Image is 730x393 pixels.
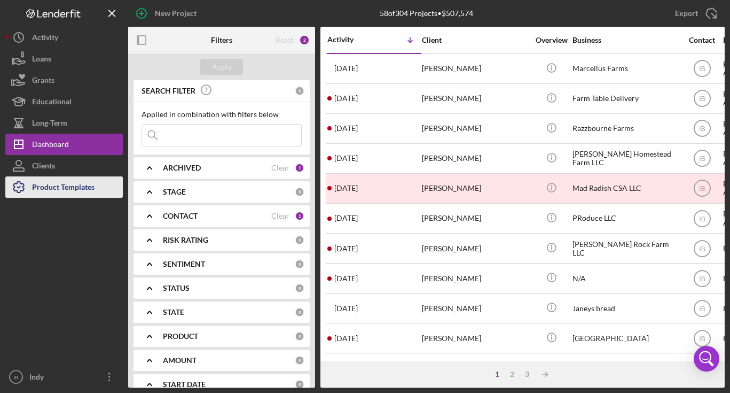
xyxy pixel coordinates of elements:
[327,35,374,44] div: Activity
[334,94,358,103] time: 2025-08-19 01:07
[295,332,304,341] div: 0
[295,86,304,96] div: 0
[5,91,123,112] button: Educational
[334,304,358,313] time: 2025-01-13 16:26
[422,36,529,44] div: Client
[572,174,679,203] div: Mad Radish CSA LLC
[699,275,705,282] text: IB
[699,125,705,133] text: IB
[422,294,529,322] div: [PERSON_NAME]
[572,294,679,322] div: Janeys bread
[32,134,69,158] div: Dashboard
[699,185,705,192] text: IB
[380,9,473,18] div: 58 of 304 Projects • $507,574
[675,3,698,24] div: Export
[5,176,123,198] button: Product Templates
[32,176,95,201] div: Product Templates
[334,154,358,163] time: 2025-08-07 17:51
[5,134,123,155] button: Dashboard
[32,112,67,136] div: Long-Term
[295,163,304,173] div: 1
[572,144,679,173] div: [PERSON_NAME] Homestead Farm LLC
[155,3,197,24] div: New Project
[163,284,190,292] b: STATUS
[142,87,195,95] b: SEARCH FILTER
[5,70,123,91] button: Grants
[422,55,529,83] div: [PERSON_NAME]
[572,204,679,233] div: PRoduce LLC
[422,324,529,352] div: [PERSON_NAME]
[163,236,208,244] b: RISK RATING
[422,354,529,382] div: [PERSON_NAME]
[422,264,529,292] div: [PERSON_NAME]
[334,184,358,192] time: 2025-08-05 13:25
[5,112,123,134] button: Long-Term
[295,187,304,197] div: 0
[163,356,197,365] b: AMOUNT
[5,366,123,388] button: IBIndy [PERSON_NAME]
[520,370,535,379] div: 3
[5,155,123,176] button: Clients
[163,260,205,268] b: SENTIMENT
[32,91,72,115] div: Educational
[572,114,679,143] div: Razzbourne Farms
[128,3,207,24] button: New Project
[699,155,705,163] text: IB
[163,308,184,317] b: STATE
[422,234,529,263] div: [PERSON_NAME]
[422,144,529,173] div: [PERSON_NAME]
[334,124,358,133] time: 2025-08-18 15:54
[5,27,123,48] button: Activity
[271,164,289,172] div: Clear
[572,84,679,113] div: Farm Table Delivery
[200,59,243,75] button: Apply
[163,212,198,220] b: CONTACT
[32,70,54,94] div: Grants
[505,370,520,379] div: 2
[276,36,294,44] div: Reset
[163,188,186,196] b: STAGE
[295,307,304,317] div: 0
[32,27,58,51] div: Activity
[490,370,505,379] div: 1
[163,164,201,172] b: ARCHIVED
[694,346,719,372] div: Open Intercom Messenger
[334,64,358,73] time: 2025-08-21 15:21
[5,48,123,70] button: Loans
[422,204,529,233] div: [PERSON_NAME]
[572,36,679,44] div: Business
[334,334,358,343] time: 2024-12-16 21:30
[295,356,304,365] div: 0
[531,36,571,44] div: Overview
[163,332,198,341] b: PRODUCT
[295,235,304,245] div: 0
[422,84,529,113] div: [PERSON_NAME]
[572,234,679,263] div: [PERSON_NAME] Rock Farm LLC
[163,380,206,389] b: START DATE
[211,36,232,44] b: Filters
[699,65,705,73] text: IB
[299,35,310,45] div: 2
[295,283,304,293] div: 0
[212,59,232,75] div: Apply
[32,155,55,179] div: Clients
[699,95,705,103] text: IB
[572,55,679,83] div: Marcellus Farms
[422,174,529,203] div: [PERSON_NAME]
[572,354,679,382] div: [GEOGRAPHIC_DATA]
[572,324,679,352] div: [GEOGRAPHIC_DATA]
[699,245,705,252] text: IB
[699,335,705,342] text: IB
[422,114,529,143] div: [PERSON_NAME]
[334,214,358,222] time: 2025-07-18 15:52
[572,264,679,292] div: N/A
[334,244,358,253] time: 2025-01-21 20:35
